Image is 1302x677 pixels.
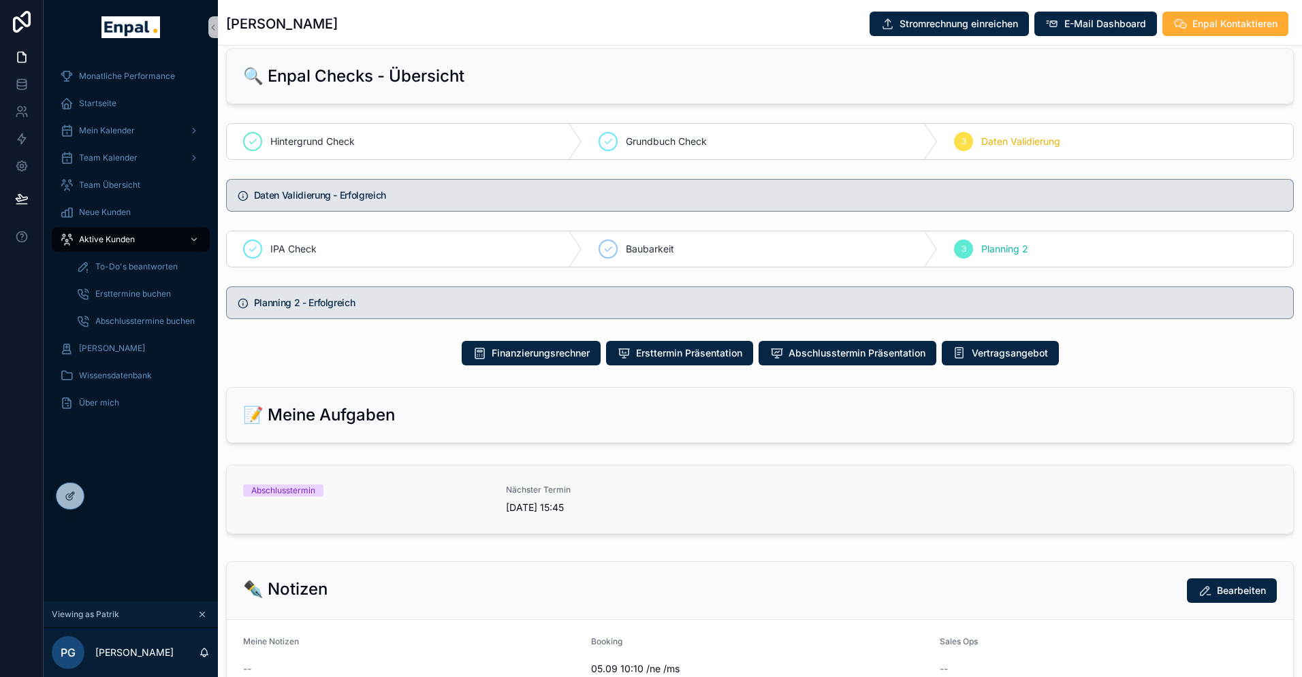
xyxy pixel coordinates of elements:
[506,501,752,514] span: [DATE] 15:45
[79,343,145,354] span: [PERSON_NAME]
[79,125,135,136] span: Mein Kalender
[227,465,1293,533] a: AbschlussterminNächster Termin[DATE] 15:45
[52,64,210,88] a: Monatliche Performance
[940,662,948,676] span: --
[1064,17,1146,31] span: E-Mail Dashboard
[900,17,1018,31] span: Stromrechnung einreichen
[981,135,1060,148] span: Daten Validierung
[68,254,210,279] a: To-Do's beantworten
[79,207,131,218] span: Neue Kunden
[1162,12,1288,36] button: Enpal Kontaktieren
[626,242,674,256] span: Baubarkeit
[79,234,135,245] span: Aktive Kunden
[243,404,395,426] h2: 📝 Meine Aufgaben
[243,636,299,646] span: Meine Notizen
[591,636,622,646] span: Booking
[1217,584,1266,597] span: Bearbeiten
[759,341,936,365] button: Abschlusstermin Präsentation
[506,484,752,495] span: Nächster Termin
[243,65,464,87] h2: 🔍 Enpal Checks - Übersicht
[95,316,195,327] span: Abschlusstermine buchen
[61,644,76,661] span: PG
[101,16,159,38] img: App logo
[52,118,210,143] a: Mein Kalender
[962,244,966,254] span: 3
[251,484,315,497] div: Abschlusstermin
[226,14,338,33] h1: [PERSON_NAME]
[243,578,328,600] h2: ✒️ Notizen
[254,191,1282,200] h5: Daten Validierung - Erfolgreich
[52,227,210,252] a: Aktive Kunden
[52,391,210,415] a: Über mich
[79,71,175,82] span: Monatliche Performance
[789,346,925,360] span: Abschlusstermin Präsentation
[79,397,119,408] span: Über mich
[462,341,601,365] button: Finanzierungsrechner
[95,261,178,272] span: To-Do's beantworten
[52,363,210,388] a: Wissensdatenbank
[254,298,1282,308] h5: Planning 2 - Erfolgreich
[492,346,590,360] span: Finanzierungsrechner
[79,370,152,381] span: Wissensdatenbank
[52,200,210,225] a: Neue Kunden
[68,282,210,306] a: Ersttermine buchen
[95,646,174,659] p: [PERSON_NAME]
[52,609,119,620] span: Viewing as Patrik
[52,336,210,361] a: [PERSON_NAME]
[52,91,210,116] a: Startseite
[79,180,140,191] span: Team Übersicht
[636,346,742,360] span: Ersttermin Präsentation
[606,341,753,365] button: Ersttermin Präsentation
[79,152,138,163] span: Team Kalender
[626,135,707,148] span: Grundbuch Check
[243,662,251,676] span: --
[270,242,317,256] span: IPA Check
[95,288,171,299] span: Ersttermine buchen
[981,242,1028,256] span: Planning 2
[1034,12,1157,36] button: E-Mail Dashboard
[1187,578,1277,603] button: Bearbeiten
[79,98,116,109] span: Startseite
[940,636,978,646] span: Sales Ops
[962,136,966,147] span: 3
[870,12,1029,36] button: Stromrechnung einreichen
[270,135,355,148] span: Hintergrund Check
[972,346,1048,360] span: Vertragsangebot
[52,146,210,170] a: Team Kalender
[68,309,210,333] a: Abschlusstermine buchen
[942,341,1059,365] button: Vertragsangebot
[44,54,218,433] div: scrollable content
[1192,17,1277,31] span: Enpal Kontaktieren
[52,173,210,197] a: Team Übersicht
